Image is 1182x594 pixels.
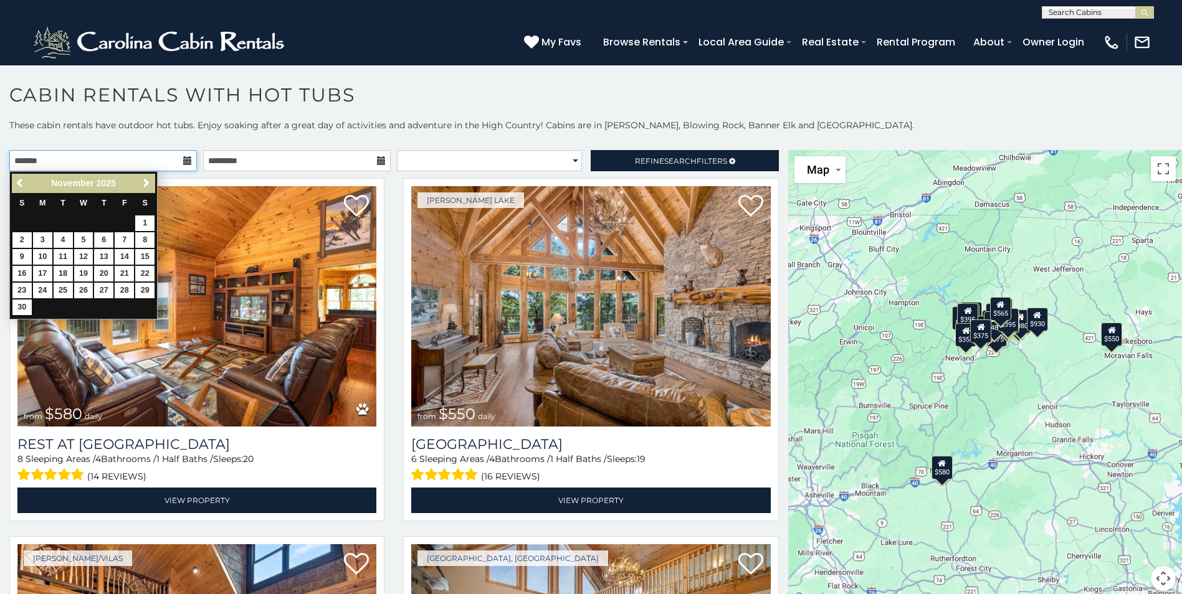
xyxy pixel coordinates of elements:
a: [GEOGRAPHIC_DATA], [GEOGRAPHIC_DATA] [417,550,608,566]
span: 6 [411,453,417,464]
a: 24 [33,283,52,298]
span: daily [85,412,102,421]
div: $675 [998,309,1019,333]
span: 8 [17,453,23,464]
span: 19 [637,453,646,464]
span: (14 reviews) [87,468,146,484]
a: 22 [135,266,155,281]
a: 27 [94,283,113,298]
a: 16 [12,266,32,281]
img: mail-regular-white.png [1133,34,1151,51]
div: $230 [961,302,982,326]
button: Change map style [794,156,846,183]
a: 23 [12,283,32,298]
a: 17 [33,266,52,281]
a: Owner Login [1016,31,1090,53]
a: 19 [74,266,93,281]
a: Previous [13,176,29,191]
img: Lake Haven Lodge [411,186,770,427]
div: $485 [984,311,1005,335]
span: from [417,412,436,421]
a: Add to favorites [344,194,369,220]
a: Add to favorites [344,552,369,578]
span: (16 reviews) [481,468,540,484]
div: Sleeping Areas / Bathrooms / Sleeps: [17,453,376,484]
span: 4 [95,453,101,464]
span: Friday [122,199,127,207]
a: 2 [12,232,32,248]
a: 5 [74,232,93,248]
div: $650 [952,306,973,330]
img: phone-regular-white.png [1103,34,1120,51]
img: White-1-2.png [31,24,290,61]
a: Browse Rentals [597,31,687,53]
a: View Property [411,488,770,513]
span: Monday [39,199,46,207]
a: 6 [94,232,113,248]
span: Sunday [19,199,24,207]
a: 25 [54,283,73,298]
img: Rest at Mountain Crest [17,186,376,427]
a: 11 [54,249,73,265]
a: 20 [94,266,113,281]
span: Next [141,178,151,188]
a: Rest at [GEOGRAPHIC_DATA] [17,436,376,453]
a: 10 [33,249,52,265]
button: Toggle fullscreen view [1151,156,1176,181]
a: About [967,31,1011,53]
span: Thursday [102,199,107,207]
span: Search [664,156,697,166]
a: 1 [135,215,155,231]
div: $395 [957,303,978,327]
a: 7 [115,232,134,248]
a: 26 [74,283,93,298]
a: View Property [17,488,376,513]
span: My Favs [541,34,581,50]
a: 15 [135,249,155,265]
a: 29 [135,283,155,298]
a: 14 [115,249,134,265]
a: [GEOGRAPHIC_DATA] [411,436,770,453]
span: 4 [489,453,495,464]
div: $355 [955,323,976,347]
a: 18 [54,266,73,281]
a: 28 [115,283,134,298]
span: 20 [243,453,254,464]
a: 21 [115,266,134,281]
a: 4 [54,232,73,248]
button: Map camera controls [1151,566,1176,591]
div: $375 [970,319,991,343]
a: Rest at Mountain Crest from $580 daily [17,186,376,427]
span: Previous [16,178,26,188]
span: Refine Filters [635,156,727,166]
a: [PERSON_NAME] Lake [417,192,524,208]
span: Map [807,163,829,176]
span: $550 [439,405,475,423]
span: daily [478,412,495,421]
div: $550 [1101,323,1122,346]
a: Local Area Guide [692,31,790,53]
div: $930 [1026,308,1047,331]
span: from [24,412,42,421]
a: Lake Haven Lodge from $550 daily [411,186,770,427]
a: Add to favorites [738,552,763,578]
h3: Rest at Mountain Crest [17,436,376,453]
span: Tuesday [60,199,65,207]
div: Sleeping Areas / Bathrooms / Sleeps: [411,453,770,484]
span: 1 Half Baths / [550,453,607,464]
a: 9 [12,249,32,265]
a: 8 [135,232,155,248]
span: $580 [45,405,82,423]
span: Wednesday [80,199,87,207]
a: Real Estate [796,31,865,53]
a: 30 [12,299,32,315]
div: $565 [989,297,1011,321]
h3: Lake Haven Lodge [411,436,770,453]
a: RefineSearchFilters [591,150,778,171]
a: Add to favorites [738,194,763,220]
span: 1 Half Baths / [156,453,213,464]
a: 3 [33,232,52,248]
div: $580 [932,456,953,479]
a: My Favs [524,34,584,50]
div: $395 [998,308,1019,332]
